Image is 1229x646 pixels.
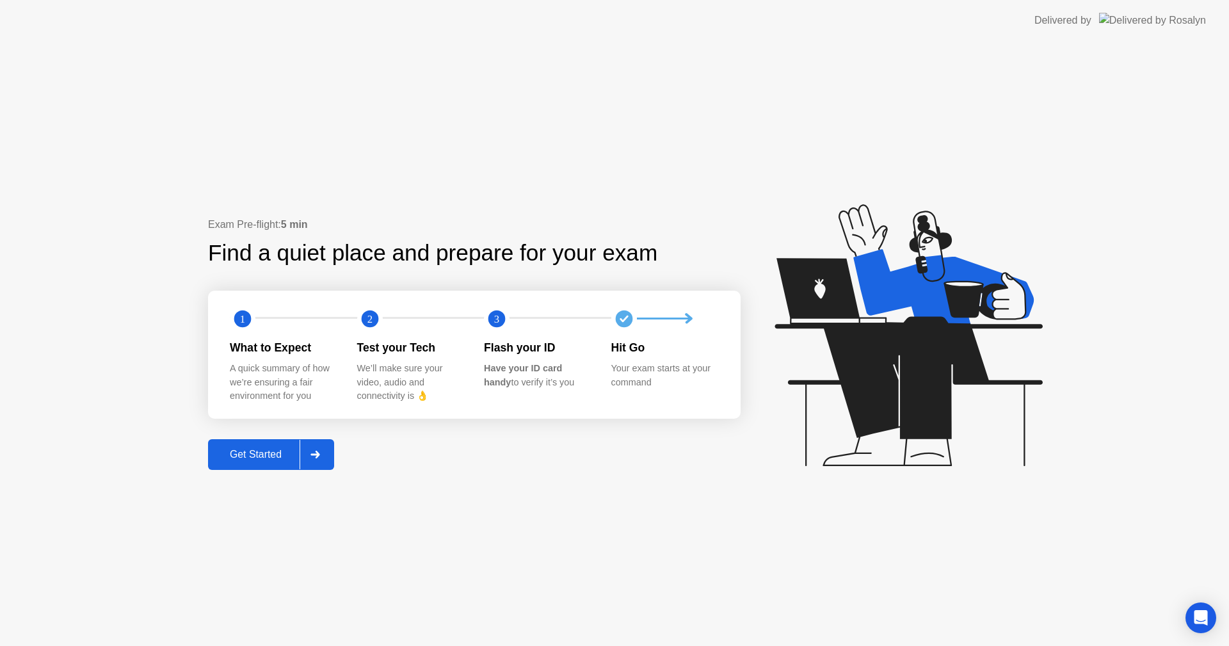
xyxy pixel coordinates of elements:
text: 1 [240,312,245,325]
b: 5 min [281,219,308,230]
div: We’ll make sure your video, audio and connectivity is 👌 [357,362,464,403]
text: 2 [367,312,372,325]
div: Flash your ID [484,339,591,356]
div: Your exam starts at your command [611,362,718,389]
text: 3 [494,312,499,325]
div: Exam Pre-flight: [208,217,741,232]
div: Delivered by [1034,13,1091,28]
div: Hit Go [611,339,718,356]
div: Get Started [212,449,300,460]
div: Find a quiet place and prepare for your exam [208,236,659,270]
div: Test your Tech [357,339,464,356]
img: Delivered by Rosalyn [1099,13,1206,28]
button: Get Started [208,439,334,470]
div: A quick summary of how we’re ensuring a fair environment for you [230,362,337,403]
b: Have your ID card handy [484,363,562,387]
div: Open Intercom Messenger [1185,602,1216,633]
div: to verify it’s you [484,362,591,389]
div: What to Expect [230,339,337,356]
